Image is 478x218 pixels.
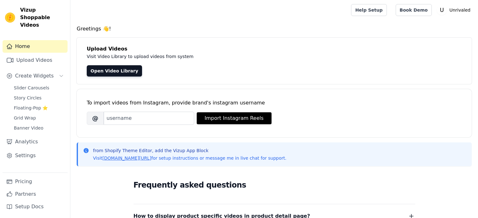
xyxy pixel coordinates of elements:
a: Upload Videos [3,54,68,66]
button: U Unrivaled [437,4,473,16]
h2: Frequently asked questions [134,179,415,191]
img: Vizup [5,13,15,23]
a: Floating-Pop ⭐ [10,104,68,112]
a: Open Video Library [87,65,142,77]
a: Pricing [3,175,68,188]
button: Create Widgets [3,70,68,82]
p: Unrivaled [447,4,473,16]
a: [DOMAIN_NAME][URL] [102,156,151,161]
span: Story Circles [14,95,41,101]
span: Vizup Shoppable Videos [20,6,65,29]
span: Create Widgets [15,72,54,80]
span: Slider Carousels [14,85,49,91]
span: Banner Video [14,125,43,131]
a: Settings [3,149,68,162]
a: Banner Video [10,124,68,132]
span: Grid Wrap [14,115,36,121]
h4: Greetings 👋! [77,25,472,33]
div: To import videos from Instagram, provide brand's instagram username [87,99,462,107]
a: Grid Wrap [10,114,68,122]
a: Book Demo [396,4,432,16]
a: Setup Docs [3,200,68,213]
a: Home [3,40,68,53]
p: Visit Video Library to upload videos from system [87,53,368,60]
text: U [440,7,444,13]
span: @ [87,112,104,125]
a: Slider Carousels [10,83,68,92]
a: Partners [3,188,68,200]
a: Help Setup [351,4,387,16]
p: Visit for setup instructions or message me in live chat for support. [93,155,286,161]
button: Import Instagram Reels [197,112,272,124]
a: Story Circles [10,93,68,102]
span: Floating-Pop ⭐ [14,105,48,111]
a: Analytics [3,136,68,148]
h4: Upload Videos [87,45,462,53]
input: username [104,112,194,125]
p: from Shopify Theme Editor, add the Vizup App Block [93,147,286,154]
